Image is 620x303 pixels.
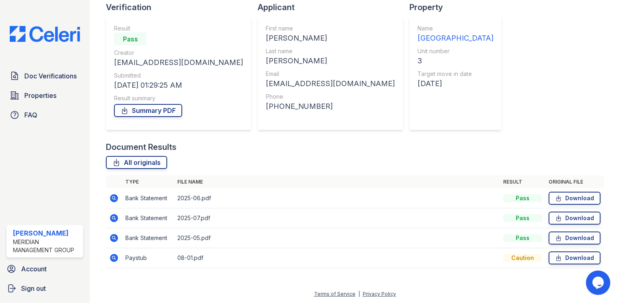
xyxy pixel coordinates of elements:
[174,175,500,188] th: File name
[24,110,37,120] span: FAQ
[114,71,243,80] div: Submitted
[266,32,395,44] div: [PERSON_NAME]
[114,32,146,45] div: Pass
[418,70,493,78] div: Target move in date
[24,91,56,100] span: Properties
[122,228,174,248] td: Bank Statement
[266,24,395,32] div: First name
[122,175,174,188] th: Type
[114,104,182,117] a: Summary PDF
[363,291,396,297] a: Privacy Policy
[106,2,258,13] div: Verification
[418,55,493,67] div: 3
[174,228,500,248] td: 2025-05.pdf
[114,49,243,57] div: Creator
[114,80,243,91] div: [DATE] 01:29:25 AM
[503,214,542,222] div: Pass
[21,284,46,293] span: Sign out
[24,71,77,81] span: Doc Verifications
[266,93,395,101] div: Phone
[418,78,493,89] div: [DATE]
[21,264,47,274] span: Account
[174,208,500,228] td: 2025-07.pdf
[122,188,174,208] td: Bank Statement
[418,24,493,44] a: Name [GEOGRAPHIC_DATA]
[3,280,86,297] a: Sign out
[6,68,83,84] a: Doc Verifications
[500,175,545,188] th: Result
[6,87,83,104] a: Properties
[266,47,395,55] div: Last name
[314,291,355,297] a: Terms of Service
[6,107,83,123] a: FAQ
[13,228,80,238] div: [PERSON_NAME]
[266,78,395,89] div: [EMAIL_ADDRESS][DOMAIN_NAME]
[122,248,174,268] td: Paystub
[266,101,395,112] div: [PHONE_NUMBER]
[549,212,601,225] a: Download
[418,47,493,55] div: Unit number
[586,271,612,295] iframe: chat widget
[114,57,243,68] div: [EMAIL_ADDRESS][DOMAIN_NAME]
[122,208,174,228] td: Bank Statement
[503,254,542,262] div: Caution
[114,24,243,32] div: Result
[174,248,500,268] td: 08-01.pdf
[503,194,542,202] div: Pass
[545,175,604,188] th: Original file
[3,26,86,42] img: CE_Logo_Blue-a8612792a0a2168367f1c8372b55b34899dd931a85d93a1a3d3e32e68fde9ad4.png
[3,261,86,277] a: Account
[418,24,493,32] div: Name
[418,32,493,44] div: [GEOGRAPHIC_DATA]
[266,55,395,67] div: [PERSON_NAME]
[358,291,360,297] div: |
[258,2,409,13] div: Applicant
[13,238,80,254] div: Meridian Management Group
[549,192,601,205] a: Download
[549,232,601,245] a: Download
[106,156,167,169] a: All originals
[106,141,177,153] div: Document Results
[503,234,542,242] div: Pass
[409,2,508,13] div: Property
[549,251,601,264] a: Download
[266,70,395,78] div: Email
[114,94,243,102] div: Result summary
[174,188,500,208] td: 2025-06.pdf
